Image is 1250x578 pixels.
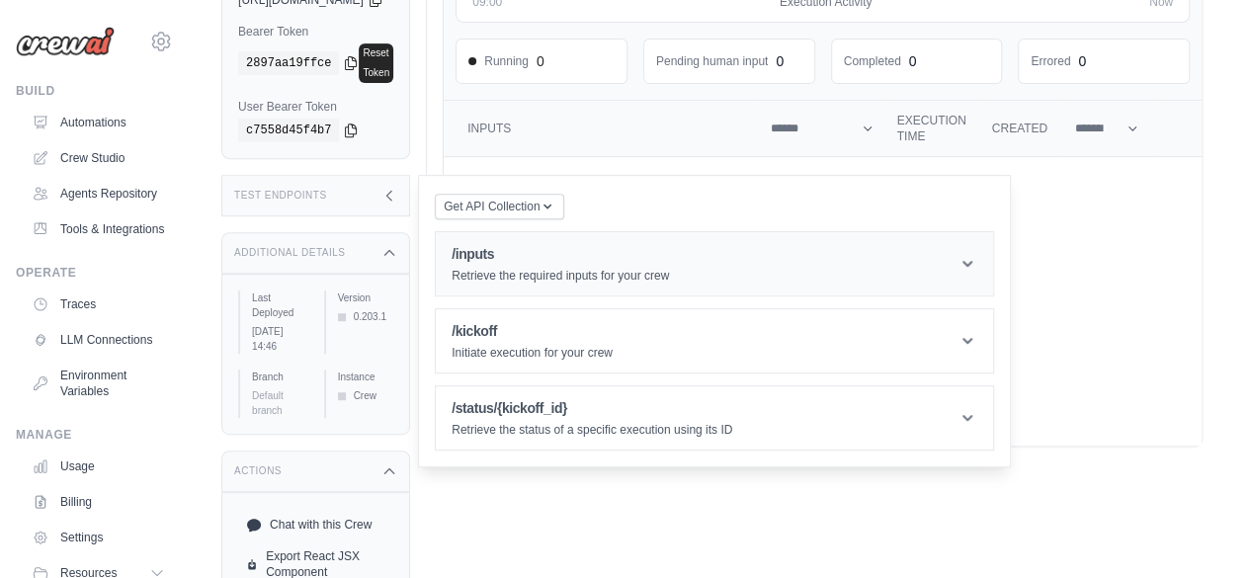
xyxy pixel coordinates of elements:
[1151,483,1250,578] iframe: Chat Widget
[16,265,173,281] div: Operate
[1078,51,1086,71] div: 0
[980,101,1059,157] th: Created
[452,268,669,284] p: Retrieve the required inputs for your crew
[252,326,283,352] time: October 14, 2025 at 14:46 IST
[234,465,282,477] h3: Actions
[468,53,529,69] span: Running
[24,213,173,245] a: Tools & Integrations
[338,370,394,384] label: Instance
[24,451,173,482] a: Usage
[24,289,173,320] a: Traces
[24,107,173,138] a: Automations
[234,190,327,202] h3: Test Endpoints
[338,309,394,324] div: 0.203.1
[537,51,544,71] div: 0
[238,119,339,142] code: c7558d45f4b7
[452,398,732,418] h1: /status/{kickoff_id}
[238,99,393,115] label: User Bearer Token
[444,199,540,214] span: Get API Collection
[24,142,173,174] a: Crew Studio
[238,509,393,540] a: Chat with this Crew
[776,51,784,71] div: 0
[452,345,613,361] p: Initiate execution for your crew
[452,321,613,341] h1: /kickoff
[452,422,732,438] p: Retrieve the status of a specific execution using its ID
[656,53,768,69] dd: Pending human input
[24,360,173,407] a: Environment Variables
[909,51,917,71] div: 0
[24,522,173,553] a: Settings
[885,101,980,157] th: Execution Time
[452,244,669,264] h1: /inputs
[444,101,1202,446] section: Crew executions table
[338,290,394,305] label: Version
[234,247,345,259] h3: Additional Details
[1031,53,1070,69] dd: Errored
[252,390,284,416] span: Default branch
[252,370,308,384] label: Branch
[252,290,308,320] label: Last Deployed
[435,194,564,219] button: Get API Collection
[16,83,173,99] div: Build
[844,53,901,69] dd: Completed
[238,51,339,75] code: 2897aa19ffce
[359,43,393,83] a: Reset Token
[16,27,115,56] img: Logo
[24,178,173,209] a: Agents Repository
[24,486,173,518] a: Billing
[16,427,173,443] div: Manage
[24,324,173,356] a: LLM Connections
[238,24,393,40] label: Bearer Token
[338,388,394,403] div: Crew
[444,101,758,157] th: Inputs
